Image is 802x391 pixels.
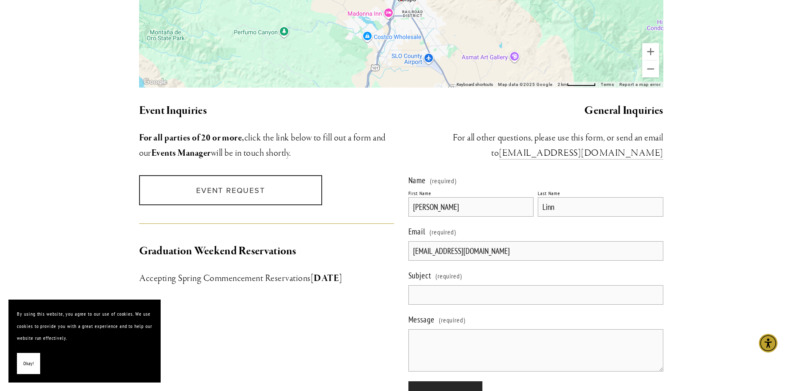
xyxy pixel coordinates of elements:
button: Zoom in [642,43,659,60]
span: (required) [430,177,457,184]
strong: [DATE] [311,273,342,284]
a: Report a map error [619,82,660,87]
button: Keyboard shortcuts [457,82,493,88]
span: Map data ©2025 Google [498,82,553,87]
h2: General Inquiries [408,102,663,120]
button: Map Scale: 2 km per 64 pixels [555,82,598,88]
button: Zoom out [642,61,659,77]
span: (required) [439,312,466,328]
p: By using this website, you agree to our use of cookies. We use cookies to provide you with a grea... [17,308,152,344]
span: 2 km [558,82,567,87]
div: First Name [408,190,432,196]
img: Google [141,77,169,88]
h3: ​For all other questions, please use this form, or send an email to [408,130,663,161]
strong: Events Manager [151,147,211,159]
div: Accessibility Menu [759,334,777,352]
div: Last Name [538,190,560,196]
a: Event Request [139,175,323,205]
span: (required) [435,268,463,284]
h2: Event Inquiries [139,102,394,120]
span: Message [408,314,435,325]
a: Terms [601,82,615,87]
a: [EMAIL_ADDRESS][DOMAIN_NAME] [499,147,663,160]
span: Name [408,175,426,185]
h3: click the link below to fill out a form and our will be in touch shortly. [139,130,394,161]
span: Subject [408,270,432,281]
span: Okay! [23,358,34,370]
h3: Accepting Spring Commencement Reservations [139,271,394,286]
section: Cookie banner [8,300,161,383]
strong: For all parties of 20 or more, [139,132,244,144]
button: Okay! [17,353,40,374]
a: Open this area in Google Maps (opens a new window) [141,77,169,88]
span: Email [408,226,426,237]
span: (required) [430,224,457,240]
h2: Graduation Weekend Reservations [139,242,394,260]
